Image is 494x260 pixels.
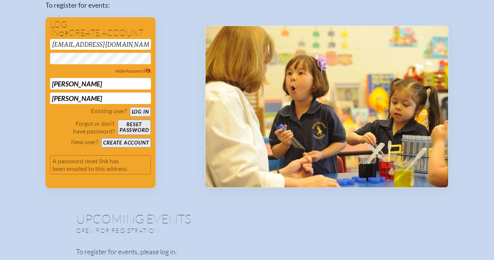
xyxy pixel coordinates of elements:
input: Email [50,39,151,50]
span: Hide Password [115,68,151,74]
p: Existing user? [91,107,127,115]
p: Open for registration [76,227,278,234]
button: Log in [130,107,151,117]
button: Resetpassword [118,120,151,135]
p: To register for events, please log in. [76,247,418,257]
img: Events [206,26,448,187]
input: First Name [50,78,151,89]
h1: Upcoming Events [76,213,418,225]
input: Last Name [50,93,151,104]
p: New user? [71,138,98,146]
span: or [59,30,69,37]
p: Forgot or don’t have password? [50,120,115,135]
p: A password reset link has been emailed to this address. [50,155,151,174]
h1: Log in create account [50,20,151,37]
button: Create account [101,138,151,148]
